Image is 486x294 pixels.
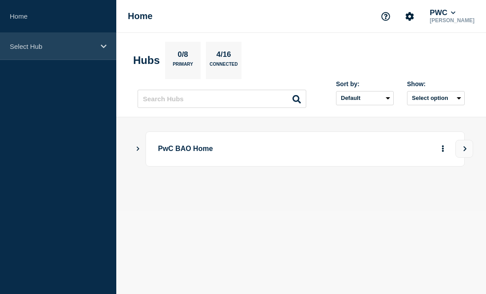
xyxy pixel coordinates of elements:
button: Show Connected Hubs [136,146,140,152]
div: Sort by: [336,80,394,87]
button: PWC [428,8,457,17]
h1: Home [128,11,153,21]
p: 0/8 [174,50,192,62]
button: Account settings [400,7,419,26]
select: Sort by [336,91,394,105]
p: [PERSON_NAME] [428,17,476,24]
div: Show: [407,80,465,87]
button: Support [376,7,395,26]
input: Search Hubs [138,90,306,108]
p: PwC BAO Home [158,141,400,157]
button: More actions [437,141,449,157]
p: Primary [173,62,193,71]
button: View [455,140,473,158]
p: Select Hub [10,43,95,50]
h2: Hubs [133,54,160,67]
p: 4/16 [213,50,234,62]
p: Connected [209,62,237,71]
button: Select option [407,91,465,105]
